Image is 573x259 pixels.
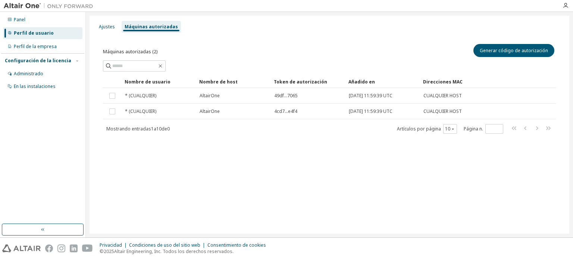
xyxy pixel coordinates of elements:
font: Generar código de autorización [480,47,548,54]
font: a [154,126,156,132]
font: 0 [167,126,170,132]
font: Añadido en [348,79,375,85]
font: Ajustes [99,23,115,30]
font: © [100,248,104,255]
font: AltairOne [200,108,220,114]
button: Generar código de autorización [473,44,554,57]
font: Máquinas autorizadas [125,23,178,30]
font: CUALQUIER HOST [423,92,462,99]
font: Mostrando entradas [106,126,151,132]
font: Nombre de host [199,79,238,85]
font: 2025 [104,248,114,255]
img: youtube.svg [82,244,93,252]
font: 10 [156,126,162,132]
img: linkedin.svg [70,244,78,252]
font: Perfil de la empresa [14,43,57,50]
font: Privacidad [100,242,122,248]
img: facebook.svg [45,244,53,252]
font: Token de autorización [274,79,327,85]
font: Máquinas autorizadas (2) [103,48,157,55]
font: Configuración de la licencia [5,57,71,64]
font: 4cd7...e4f4 [274,108,297,114]
font: Condiciones de uso del sitio web [129,242,200,248]
font: * (CUALQUIER) [125,92,156,99]
font: 49df...7065 [274,92,298,99]
font: Administrado [14,70,43,77]
font: Altair Engineering, Inc. Todos los derechos reservados. [114,248,234,255]
font: [DATE] 11:59:39 UTC [349,108,392,114]
font: 10 [445,126,450,132]
font: En las instalaciones [14,83,56,89]
img: altair_logo.svg [2,244,41,252]
font: Consentimiento de cookies [207,242,266,248]
font: Página n. [464,126,483,132]
font: Artículos por página [397,126,441,132]
font: Nombre de usuario [125,79,170,85]
font: CUALQUIER HOST [423,108,462,114]
font: Panel [14,16,25,23]
font: AltairOne [200,92,220,99]
font: [DATE] 11:59:39 UTC [349,92,392,99]
font: 1 [151,126,154,132]
font: * (CUALQUIER) [125,108,156,114]
font: Direcciones MAC [423,79,463,85]
font: Perfil de usuario [14,30,54,36]
font: de [162,126,167,132]
img: instagram.svg [57,244,65,252]
img: Altair Uno [4,2,97,10]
